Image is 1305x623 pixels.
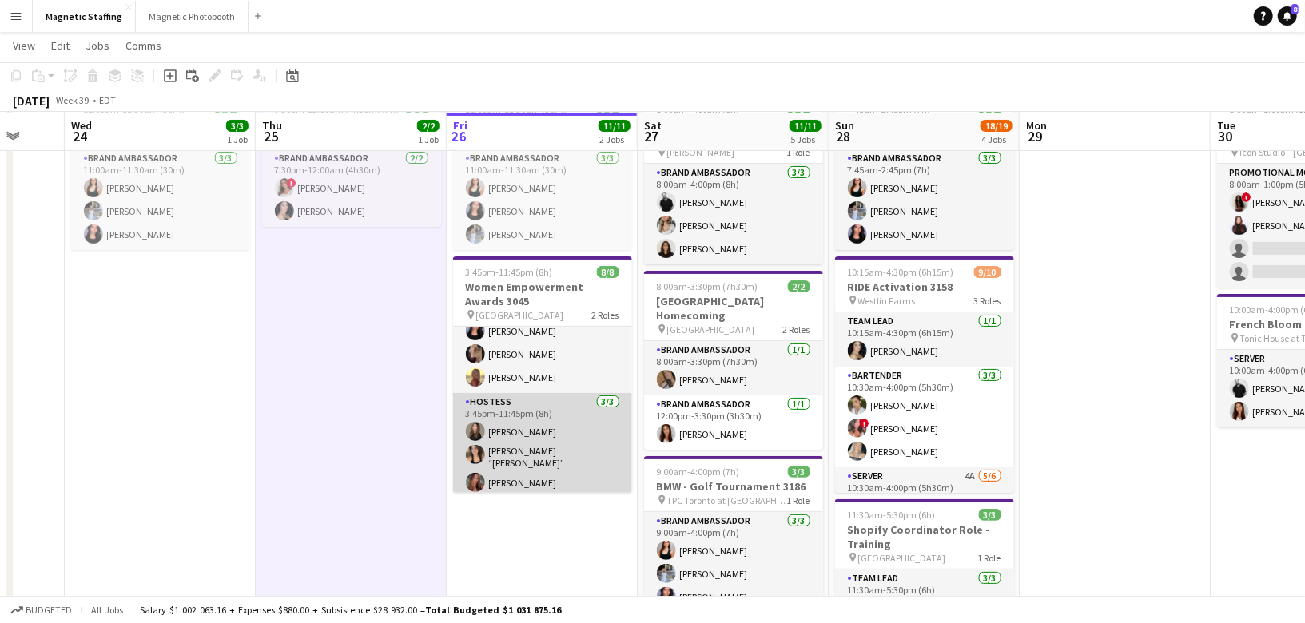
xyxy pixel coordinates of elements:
[644,93,823,264] app-job-card: 8:00am-4:00pm (8h)3/3PMCF HOCKEY TO CONQUER - Perfect Sports [PERSON_NAME]1 RoleBrand Ambassador3...
[136,1,249,32] button: Magnetic Photobooth
[835,118,854,133] span: Sun
[226,120,249,132] span: 3/3
[8,601,74,619] button: Budgeted
[644,294,823,323] h3: [GEOGRAPHIC_DATA] Homecoming
[71,93,250,250] app-job-card: 11:00am-11:30am (30m)3/3BMW Training Call 3186 Virtual1 RoleBrand Ambassador3/311:00am-11:30am (3...
[974,266,1001,278] span: 9/10
[981,120,1013,132] span: 18/19
[790,133,821,145] div: 5 Jobs
[86,38,109,53] span: Jobs
[99,94,116,106] div: EDT
[644,341,823,395] app-card-role: Brand Ambassador1/18:00am-3:30pm (7h30m)[PERSON_NAME]
[262,93,441,227] app-job-card: 7:30pm-12:00am (4h30m) (Fri)2/2Tinder Crush Bar Event - 3203 Apt 200 - [GEOGRAPHIC_DATA]1 RoleBra...
[979,509,1001,521] span: 3/3
[466,266,553,278] span: 3:45pm-11:45pm (8h)
[597,266,619,278] span: 8/8
[26,605,72,616] span: Budgeted
[644,479,823,494] h3: BMW - Golf Tournament 3186
[1217,118,1235,133] span: Tue
[592,309,619,321] span: 2 Roles
[644,271,823,450] app-job-card: 8:00am-3:30pm (7h30m)2/2[GEOGRAPHIC_DATA] Homecoming [GEOGRAPHIC_DATA]2 RolesBrand Ambassador1/18...
[835,522,1014,551] h3: Shopify Coordinator Role - Training
[981,133,1012,145] div: 4 Jobs
[6,35,42,56] a: View
[667,146,735,158] span: [PERSON_NAME]
[657,466,740,478] span: 9:00am-4:00pm (7h)
[140,604,561,616] div: Salary $1 002 063.16 + Expenses $880.00 + Subsistence $28 932.00 =
[644,456,823,613] app-job-card: 9:00am-4:00pm (7h)3/3BMW - Golf Tournament 3186 TPC Toronto at [GEOGRAPHIC_DATA]1 RoleBrand Ambas...
[1291,4,1299,14] span: 8
[125,38,161,53] span: Comms
[51,38,70,53] span: Edit
[1024,127,1047,145] span: 29
[642,127,662,145] span: 27
[858,552,946,564] span: [GEOGRAPHIC_DATA]
[644,118,662,133] span: Sat
[453,280,632,308] h3: Women Empowerment Awards 3045
[453,93,632,250] app-job-card: 11:00am-11:30am (30m)3/3BMW Golf Tournament 31861 RoleBrand Ambassador3/311:00am-11:30am (30m)[PE...
[788,466,810,478] span: 3/3
[1215,127,1235,145] span: 30
[53,94,93,106] span: Week 39
[835,367,1014,467] app-card-role: Bartender3/310:30am-4:00pm (5h30m)[PERSON_NAME]![PERSON_NAME][PERSON_NAME]
[71,118,92,133] span: Wed
[1278,6,1297,26] a: 8
[33,1,136,32] button: Magnetic Staffing
[835,149,1014,250] app-card-role: Brand Ambassador3/37:45am-2:45pm (7h)[PERSON_NAME][PERSON_NAME][PERSON_NAME]
[453,256,632,493] app-job-card: 3:45pm-11:45pm (8h)8/8Women Empowerment Awards 3045 [GEOGRAPHIC_DATA]2 RolesBrand Ambassador5/53:...
[13,38,35,53] span: View
[599,120,631,132] span: 11/11
[45,35,76,56] a: Edit
[978,552,1001,564] span: 1 Role
[262,149,441,227] app-card-role: Brand Ambassador2/27:30pm-12:00am (4h30m)![PERSON_NAME][PERSON_NAME]
[262,118,282,133] span: Thu
[425,604,561,616] span: Total Budgeted $1 031 875.16
[119,35,168,56] a: Comms
[644,164,823,264] app-card-role: Brand Ambassador3/38:00am-4:00pm (8h)[PERSON_NAME][PERSON_NAME][PERSON_NAME]
[417,120,440,132] span: 2/2
[644,395,823,450] app-card-role: Brand Ambassador1/112:00pm-3:30pm (3h30m)[PERSON_NAME]
[453,393,632,498] app-card-role: Hostess3/33:45pm-11:45pm (8h)[PERSON_NAME][PERSON_NAME] “[PERSON_NAME]” [PERSON_NAME][PERSON_NAME]
[667,494,787,506] span: TPC Toronto at [GEOGRAPHIC_DATA]
[644,512,823,613] app-card-role: Brand Ambassador3/39:00am-4:00pm (7h)[PERSON_NAME][PERSON_NAME][PERSON_NAME]
[974,295,1001,307] span: 3 Roles
[788,280,810,292] span: 2/2
[287,178,296,188] span: !
[453,149,632,250] app-card-role: Brand Ambassador3/311:00am-11:30am (30m)[PERSON_NAME][PERSON_NAME][PERSON_NAME]
[88,604,126,616] span: All jobs
[476,309,564,321] span: [GEOGRAPHIC_DATA]
[13,93,50,109] div: [DATE]
[79,35,116,56] a: Jobs
[783,323,810,335] span: 2 Roles
[1242,192,1251,202] span: !
[835,256,1014,493] app-job-card: 10:15am-4:30pm (6h15m)9/10RIDE Activation 3158 Westlin Farms3 RolesTeam Lead1/110:15am-4:30pm (6h...
[835,93,1014,250] app-job-card: 7:45am-2:45pm (7h)3/3BMW - Golf Tournament 3186 The TPC Toronto at [GEOGRAPHIC_DATA]1 RoleBrand A...
[833,127,854,145] span: 28
[69,127,92,145] span: 24
[860,419,869,428] span: !
[260,127,282,145] span: 25
[858,295,916,307] span: Westlin Farms
[418,133,439,145] div: 1 Job
[599,133,630,145] div: 2 Jobs
[451,127,467,145] span: 26
[790,120,822,132] span: 11/11
[848,266,954,278] span: 10:15am-4:30pm (6h15m)
[453,118,467,133] span: Fri
[835,312,1014,367] app-card-role: Team Lead1/110:15am-4:30pm (6h15m)[PERSON_NAME]
[227,133,248,145] div: 1 Job
[1026,118,1047,133] span: Mon
[667,323,755,335] span: [GEOGRAPHIC_DATA]
[835,280,1014,294] h3: RIDE Activation 3158
[657,280,758,292] span: 8:00am-3:30pm (7h30m)
[787,494,810,506] span: 1 Role
[848,509,936,521] span: 11:30am-5:30pm (6h)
